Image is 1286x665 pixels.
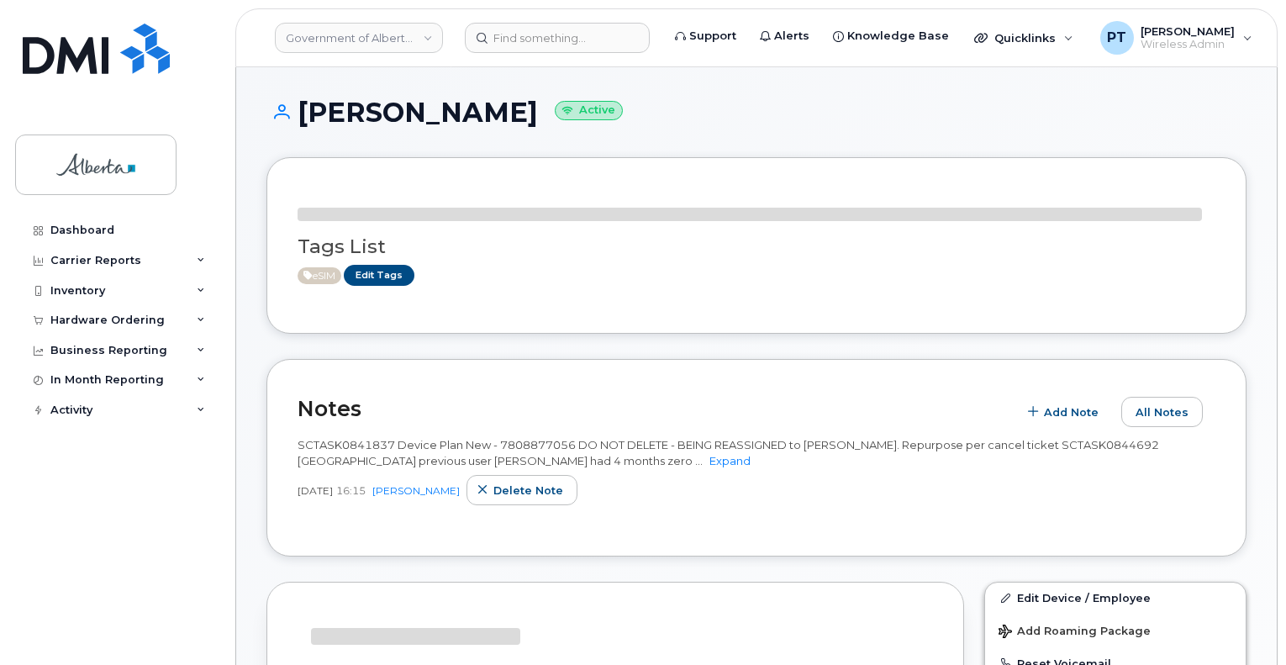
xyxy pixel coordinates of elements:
button: Add Roaming Package [985,613,1246,647]
span: Active [298,267,341,284]
h1: [PERSON_NAME] [266,98,1246,127]
span: 16:15 [336,483,366,498]
span: Add Roaming Package [999,625,1151,641]
h3: Tags List [298,236,1215,257]
span: Delete note [493,483,563,499]
button: Add Note [1017,397,1113,427]
small: Active [555,101,623,120]
a: Expand [709,454,751,467]
a: [PERSON_NAME] [372,484,460,497]
span: Add Note [1044,404,1099,420]
button: Delete note [466,475,577,505]
h2: Notes [298,396,1009,421]
a: Edit Tags [344,265,414,286]
span: All Notes [1136,404,1188,420]
span: [DATE] [298,483,333,498]
button: All Notes [1121,397,1203,427]
span: SCTASK0841837 Device Plan New - 7808877056 DO NOT DELETE - BEING REASSIGNED to [PERSON_NAME]. Rep... [298,438,1159,467]
a: Edit Device / Employee [985,583,1246,613]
